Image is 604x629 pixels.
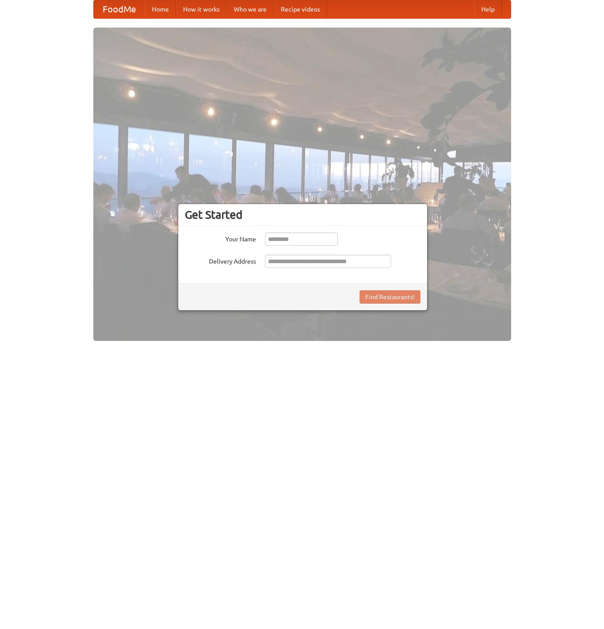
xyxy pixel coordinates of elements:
[227,0,274,18] a: Who we are
[185,208,420,221] h3: Get Started
[176,0,227,18] a: How it works
[185,232,256,244] label: Your Name
[474,0,502,18] a: Help
[360,290,420,304] button: Find Restaurants!
[274,0,327,18] a: Recipe videos
[145,0,176,18] a: Home
[185,255,256,266] label: Delivery Address
[94,0,145,18] a: FoodMe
